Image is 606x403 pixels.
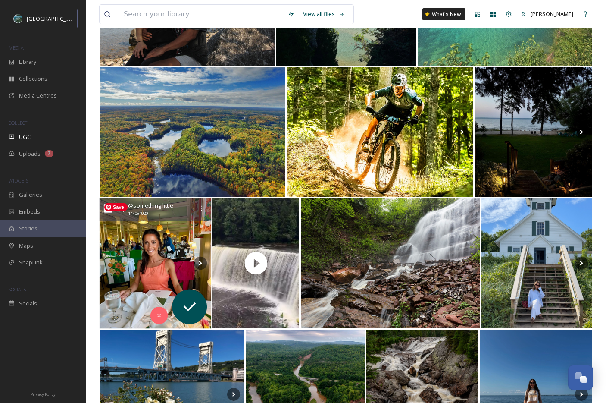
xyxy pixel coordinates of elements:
span: 1440 x 1920 [128,211,147,217]
img: Some people say that the best way to see the fall colors in Munising is by boat, but have you eve... [100,67,285,197]
span: Library [19,58,36,66]
span: Privacy Policy [31,391,56,397]
span: @ something.little [128,201,173,209]
span: Uploads [19,150,41,158]
span: Maps [19,242,33,250]
a: What's New [422,8,465,20]
img: A weekend in Traverse City filled with local foods, delicious wine, amazing activities, and stunn... [481,198,592,328]
a: [PERSON_NAME] [516,6,578,22]
span: Collections [19,75,47,83]
span: SOCIALS [9,286,26,293]
img: Anyone recognize this gem? This is one of my favorite spots in the Keweenaw Peninsula, the lower ... [301,198,479,328]
span: [PERSON_NAME] [531,10,573,18]
span: UGC [19,133,31,141]
span: [GEOGRAPHIC_DATA][US_STATE] [27,14,111,22]
span: COLLECT [9,120,27,126]
img: Already dreaming of next summer? ☀️ Book your escape now and spend evenings like this at Island V... [475,67,592,197]
img: thumbnail [212,198,299,328]
img: A few from day two of Copper Harbor Trails Fest: dusty berm edition. Full sets from all the races... [287,67,472,197]
span: Stories [19,224,37,233]
span: MEDIA [9,44,24,51]
span: Embeds [19,208,40,216]
span: Galleries [19,191,42,199]
button: Open Chat [568,365,593,390]
span: Save [104,203,128,211]
span: Socials [19,299,37,308]
input: Search your library [119,5,283,24]
div: 7 [45,150,53,157]
span: WIDGETS [9,177,28,184]
span: SnapLink [19,258,43,267]
img: uplogo-summer%20bg.jpg [14,14,22,23]
a: View all files [299,6,349,22]
a: Privacy Policy [31,388,56,399]
img: Carriage rides, historic charm, and dining with a view; pure happiness at the Grand. 🧡🐴 #michigan... [100,198,212,329]
span: Media Centres [19,91,57,100]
